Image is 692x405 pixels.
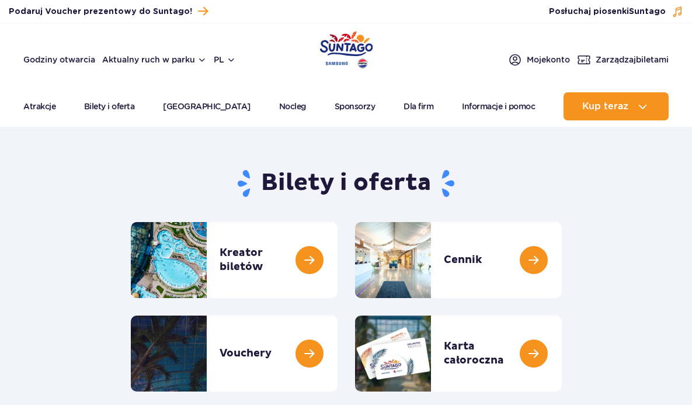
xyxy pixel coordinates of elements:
[319,29,373,67] a: Park of Poland
[163,92,251,120] a: [GEOGRAPHIC_DATA]
[462,92,535,120] a: Informacje i pomoc
[629,8,666,16] span: Suntago
[9,4,208,19] a: Podaruj Voucher prezentowy do Suntago!
[335,92,375,120] a: Sponsorzy
[23,54,95,65] a: Godziny otwarcia
[131,168,562,199] h1: Bilety i oferta
[596,54,669,65] span: Zarządzaj biletami
[84,92,135,120] a: Bilety i oferta
[9,6,192,18] span: Podaruj Voucher prezentowy do Suntago!
[527,54,570,65] span: Moje konto
[102,55,207,64] button: Aktualny ruch w parku
[549,6,683,18] button: Posłuchaj piosenkiSuntago
[577,53,669,67] a: Zarządzajbiletami
[508,53,570,67] a: Mojekonto
[549,6,666,18] span: Posłuchaj piosenki
[564,92,669,120] button: Kup teraz
[582,101,628,112] span: Kup teraz
[214,54,236,65] button: pl
[279,92,306,120] a: Nocleg
[404,92,433,120] a: Dla firm
[23,92,55,120] a: Atrakcje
